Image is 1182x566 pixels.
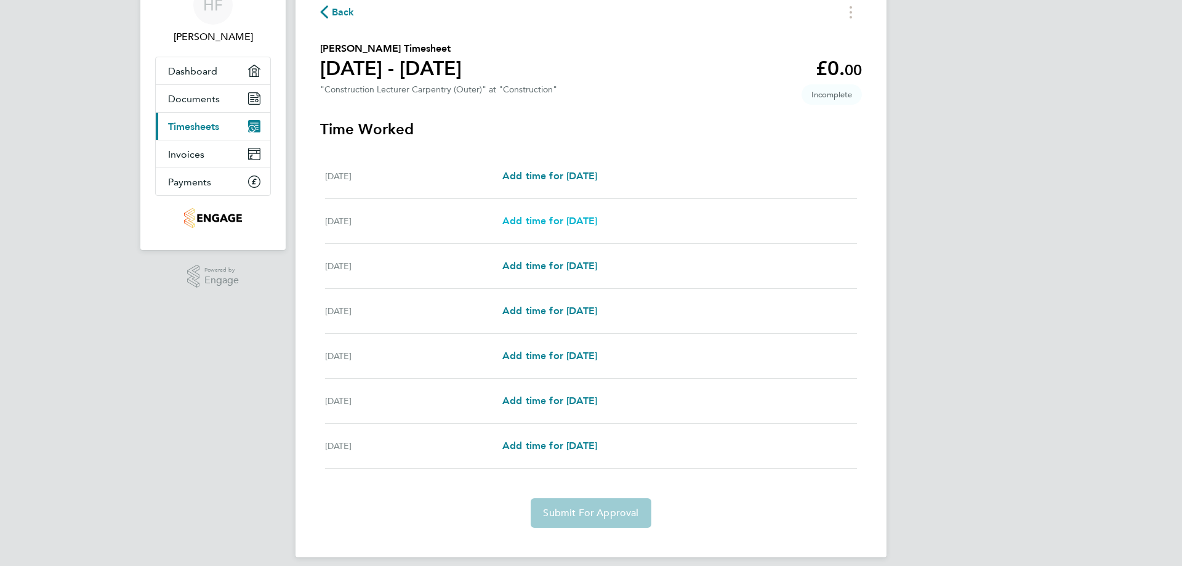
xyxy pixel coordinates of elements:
a: Add time for [DATE] [502,439,597,453]
span: Invoices [168,148,204,160]
div: [DATE] [325,304,502,318]
span: Add time for [DATE] [502,440,597,451]
a: Add time for [DATE] [502,349,597,363]
span: Add time for [DATE] [502,350,597,362]
div: [DATE] [325,259,502,273]
a: Add time for [DATE] [502,169,597,184]
span: Engage [204,275,239,286]
span: Timesheets [168,121,219,132]
a: Go to home page [155,208,271,228]
span: Add time for [DATE] [502,395,597,406]
span: Dashboard [168,65,217,77]
span: Powered by [204,265,239,275]
div: [DATE] [325,349,502,363]
div: [DATE] [325,394,502,408]
div: [DATE] [325,439,502,453]
a: Add time for [DATE] [502,259,597,273]
span: Add time for [DATE] [502,215,597,227]
a: Add time for [DATE] [502,394,597,408]
span: Add time for [DATE] [502,170,597,182]
div: [DATE] [325,169,502,184]
h1: [DATE] - [DATE] [320,56,462,81]
a: Powered byEngage [187,265,239,288]
a: Dashboard [156,57,270,84]
h2: [PERSON_NAME] Timesheet [320,41,462,56]
span: Documents [168,93,220,105]
button: Back [320,4,355,20]
a: Invoices [156,140,270,168]
a: Add time for [DATE] [502,304,597,318]
div: "Construction Lecturer Carpentry (Outer)" at "Construction" [320,84,557,95]
a: Add time for [DATE] [502,214,597,228]
a: Payments [156,168,270,195]
button: Timesheets Menu [840,2,862,22]
a: Documents [156,85,270,112]
span: Back [332,5,355,20]
span: Add time for [DATE] [502,305,597,317]
h3: Time Worked [320,119,862,139]
div: [DATE] [325,214,502,228]
span: Herman Felix [155,30,271,44]
span: This timesheet is Incomplete. [802,84,862,105]
span: Add time for [DATE] [502,260,597,272]
app-decimal: £0. [816,57,862,80]
img: jjfox-logo-retina.png [184,208,241,228]
a: Timesheets [156,113,270,140]
span: Payments [168,176,211,188]
span: 00 [845,61,862,79]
